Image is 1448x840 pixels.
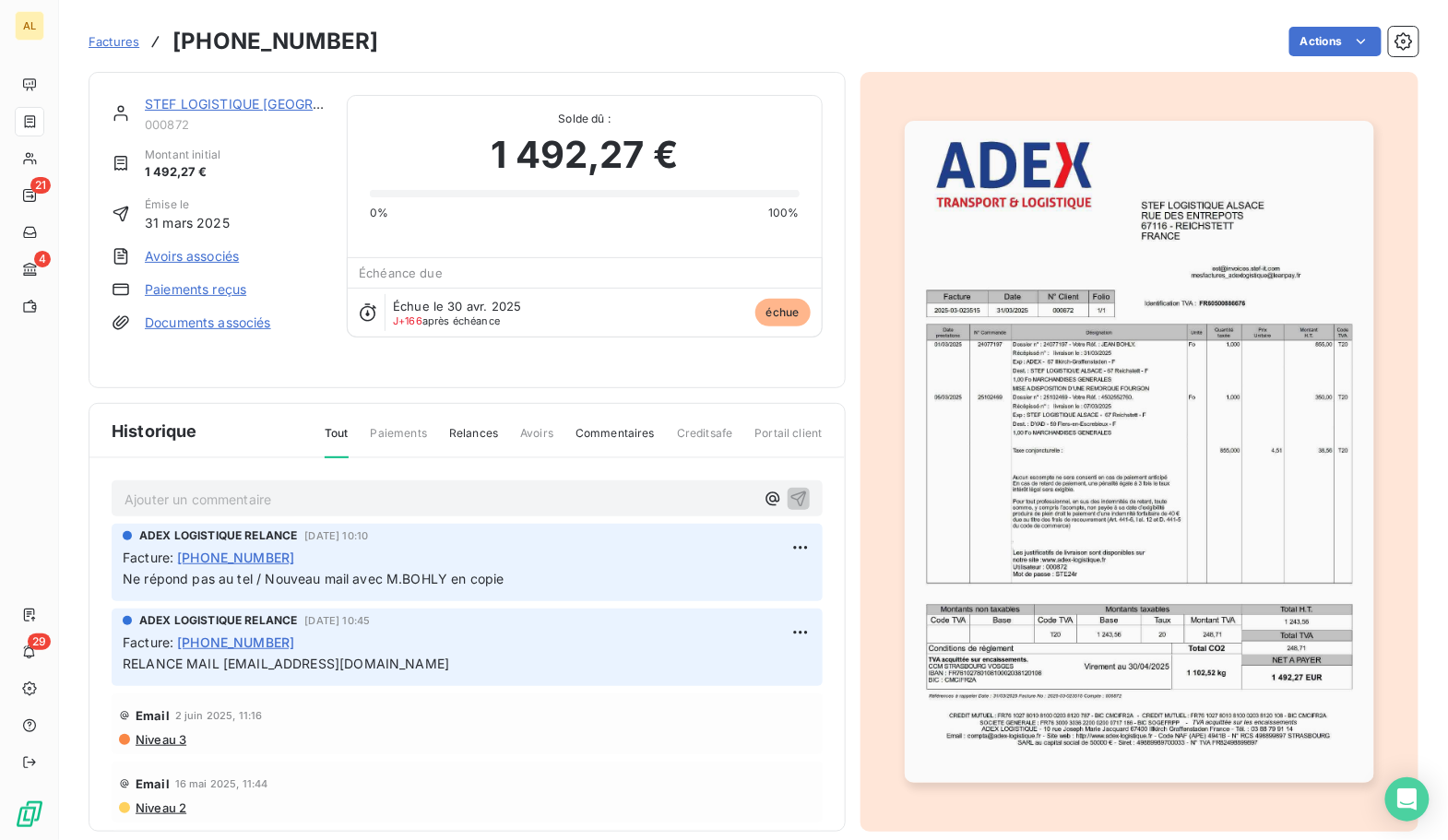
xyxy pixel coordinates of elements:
[139,527,297,544] span: ADEX LOGISTIQUE RELANCE
[177,633,294,652] span: [PHONE_NUMBER]
[123,633,173,652] span: Facture :
[520,425,553,456] span: Avoirs
[677,425,733,456] span: Creditsafe
[325,425,349,458] span: Tout
[1385,777,1430,822] div: Open Intercom Messenger
[175,778,268,789] span: 16 mai 2025, 11:44
[145,147,220,163] span: Montant initial
[145,196,230,213] span: Émise le
[145,314,271,332] a: Documents associés
[145,247,239,266] a: Avoirs associés
[139,612,297,629] span: ADEX LOGISTIQUE RELANCE
[175,710,263,721] span: 2 juin 2025, 11:16
[393,315,500,326] span: après échéance
[145,163,220,182] span: 1 492,27 €
[89,34,139,49] span: Factures
[28,633,51,650] span: 29
[304,530,368,541] span: [DATE] 10:10
[134,732,186,747] span: Niveau 3
[177,548,294,567] span: [PHONE_NUMBER]
[34,251,51,267] span: 4
[755,299,811,326] span: échue
[123,656,449,671] span: RELANCE MAIL [EMAIL_ADDRESS][DOMAIN_NAME]
[492,127,679,183] span: 1 492,27 €
[393,299,521,314] span: Échue le 30 avr. 2025
[134,800,186,815] span: Niveau 2
[123,571,504,586] span: Ne répond pas au tel / Nouveau mail avec M.BOHLY en copie
[136,776,170,791] span: Email
[370,111,799,127] span: Solde dû :
[145,96,398,112] a: STEF LOGISTIQUE [GEOGRAPHIC_DATA]
[371,425,427,456] span: Paiements
[136,708,170,723] span: Email
[304,615,370,626] span: [DATE] 10:45
[370,205,388,221] span: 0%
[145,213,230,232] span: 31 mars 2025
[15,799,44,829] img: Logo LeanPay
[359,266,443,280] span: Échéance due
[768,205,800,221] span: 100%
[30,177,51,194] span: 21
[576,425,655,456] span: Commentaires
[393,314,422,327] span: J+166
[15,11,44,41] div: AL
[89,32,139,51] a: Factures
[172,25,378,58] h3: [PHONE_NUMBER]
[123,548,173,567] span: Facture :
[1289,27,1382,56] button: Actions
[905,121,1374,783] img: invoice_thumbnail
[449,425,498,456] span: Relances
[754,425,822,456] span: Portail client
[145,117,325,132] span: 000872
[112,419,197,444] span: Historique
[145,280,246,299] a: Paiements reçus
